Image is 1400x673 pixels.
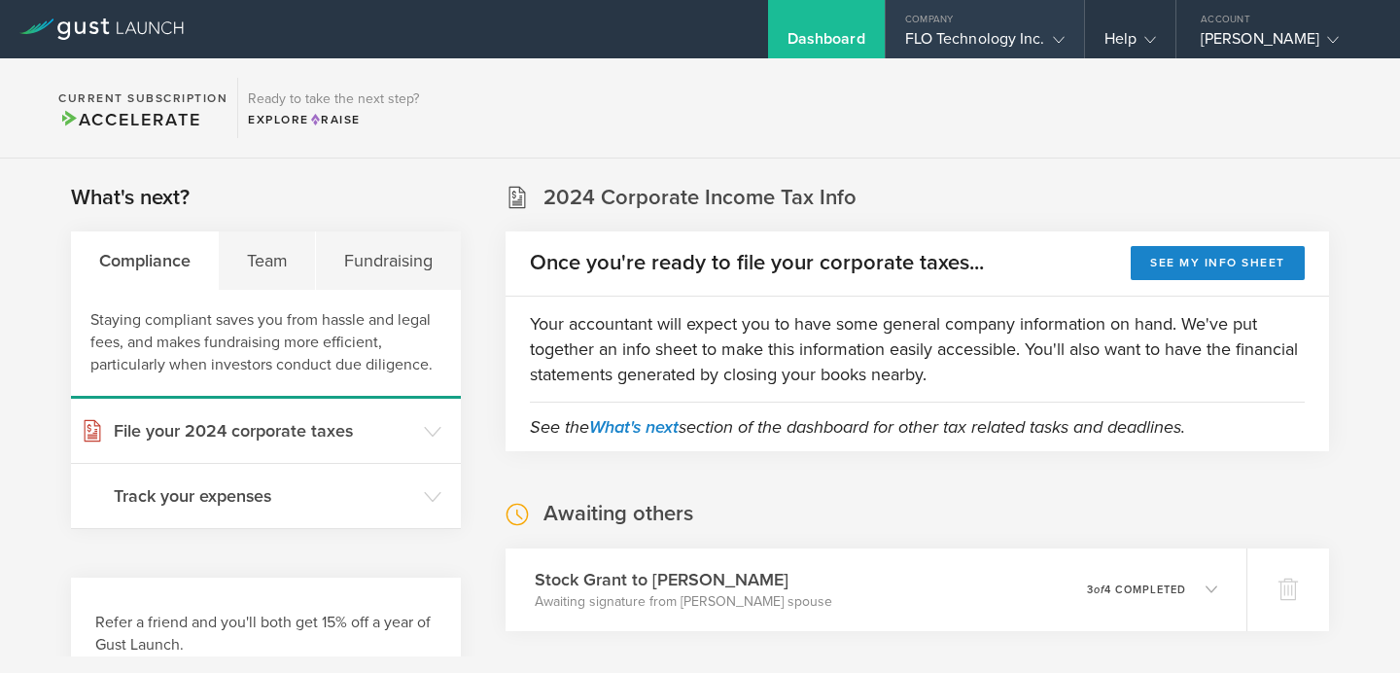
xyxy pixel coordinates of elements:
[114,418,414,443] h3: File your 2024 corporate taxes
[309,113,361,126] span: Raise
[1201,29,1366,58] div: [PERSON_NAME]
[237,78,429,138] div: Ready to take the next step?ExploreRaise
[316,231,460,290] div: Fundraising
[58,109,200,130] span: Accelerate
[1303,580,1400,673] iframe: Chat Widget
[248,111,419,128] div: Explore
[248,92,419,106] h3: Ready to take the next step?
[114,483,414,509] h3: Track your expenses
[530,416,1185,438] em: See the section of the dashboard for other tax related tasks and deadlines.
[905,29,1065,58] div: FLO Technology Inc.
[589,416,679,438] a: What's next
[71,290,461,399] div: Staying compliant saves you from hassle and legal fees, and makes fundraising more efficient, par...
[530,249,984,277] h2: Once you're ready to file your corporate taxes...
[530,311,1305,387] p: Your accountant will expect you to have some general company information on hand. We've put toget...
[1087,584,1186,595] p: 3 4 completed
[543,184,857,212] h2: 2024 Corporate Income Tax Info
[787,29,865,58] div: Dashboard
[71,184,190,212] h2: What's next?
[1094,584,1104,596] em: of
[58,92,227,104] h2: Current Subscription
[1104,29,1156,58] div: Help
[535,567,832,592] h3: Stock Grant to [PERSON_NAME]
[219,231,316,290] div: Team
[535,592,832,612] p: Awaiting signature from [PERSON_NAME] spouse
[95,612,437,656] h3: Refer a friend and you'll both get 15% off a year of Gust Launch.
[543,500,693,528] h2: Awaiting others
[1131,246,1305,280] button: See my info sheet
[71,231,219,290] div: Compliance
